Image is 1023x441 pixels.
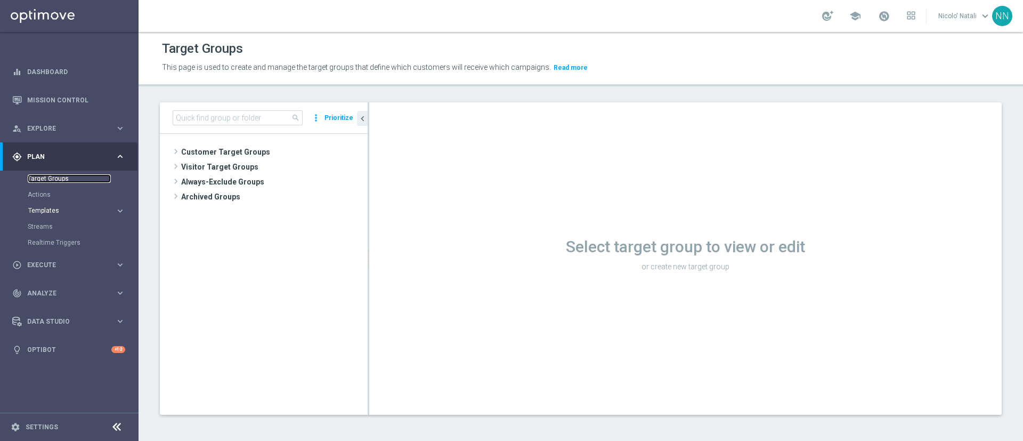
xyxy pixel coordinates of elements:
[937,8,992,24] a: Nicolo' Natalikeyboard_arrow_down
[115,151,125,162] i: keyboard_arrow_right
[28,187,137,203] div: Actions
[27,154,115,160] span: Plan
[12,124,22,133] i: person_search
[12,152,22,162] i: gps_fixed
[12,289,126,298] button: track_changes Analyze keyboard_arrow_right
[27,125,115,132] span: Explore
[369,262,1002,271] p: or create new target group
[28,238,111,247] a: Realtime Triggers
[12,124,115,133] div: Explore
[162,41,243,57] h1: Target Groups
[27,290,115,296] span: Analyze
[992,6,1012,26] div: NN
[357,111,368,126] button: chevron_left
[162,63,551,71] span: This page is used to create and manage the target groups that define which customers will receive...
[28,203,137,219] div: Templates
[358,114,368,124] i: chevron_left
[27,318,115,325] span: Data Studio
[12,260,115,270] div: Execute
[28,219,137,235] div: Streams
[28,171,137,187] div: Target Groups
[311,110,321,125] i: more_vert
[849,10,861,22] span: school
[12,86,125,114] div: Mission Control
[12,153,126,161] button: gps_fixed Plan keyboard_arrow_right
[115,206,125,216] i: keyboard_arrow_right
[111,346,125,353] div: +10
[28,235,137,251] div: Realtime Triggers
[12,124,126,133] button: person_search Explore keyboard_arrow_right
[12,317,126,326] button: Data Studio keyboard_arrow_right
[12,288,115,298] div: Analyze
[12,67,22,77] i: equalizer
[291,114,300,122] span: search
[28,206,126,215] button: Templates keyboard_arrow_right
[12,335,125,364] div: Optibot
[28,174,111,183] a: Target Groups
[12,68,126,76] button: equalizer Dashboard
[28,207,104,214] span: Templates
[27,262,115,268] span: Execute
[28,190,111,199] a: Actions
[173,110,303,125] input: Quick find group or folder
[181,145,368,159] span: Customer Target Groups
[115,316,125,326] i: keyboard_arrow_right
[181,174,368,189] span: Always-Exclude Groups
[369,237,1002,256] h1: Select target group to view or edit
[12,288,22,298] i: track_changes
[28,222,111,231] a: Streams
[12,317,115,326] div: Data Studio
[181,159,368,174] span: Visitor Target Groups
[115,288,125,298] i: keyboard_arrow_right
[28,207,115,214] div: Templates
[979,10,991,22] span: keyboard_arrow_down
[26,424,58,430] a: Settings
[12,96,126,105] button: Mission Control
[12,152,115,162] div: Plan
[12,261,126,269] button: play_circle_outline Execute keyboard_arrow_right
[12,58,125,86] div: Dashboard
[27,335,111,364] a: Optibot
[27,58,125,86] a: Dashboard
[115,123,125,133] i: keyboard_arrow_right
[12,345,22,355] i: lightbulb
[12,346,126,354] button: lightbulb Optibot +10
[181,189,368,204] span: Archived Groups
[553,62,589,74] button: Read more
[11,422,20,432] i: settings
[323,111,355,125] button: Prioritize
[27,86,125,114] a: Mission Control
[12,260,22,270] i: play_circle_outline
[115,260,125,270] i: keyboard_arrow_right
